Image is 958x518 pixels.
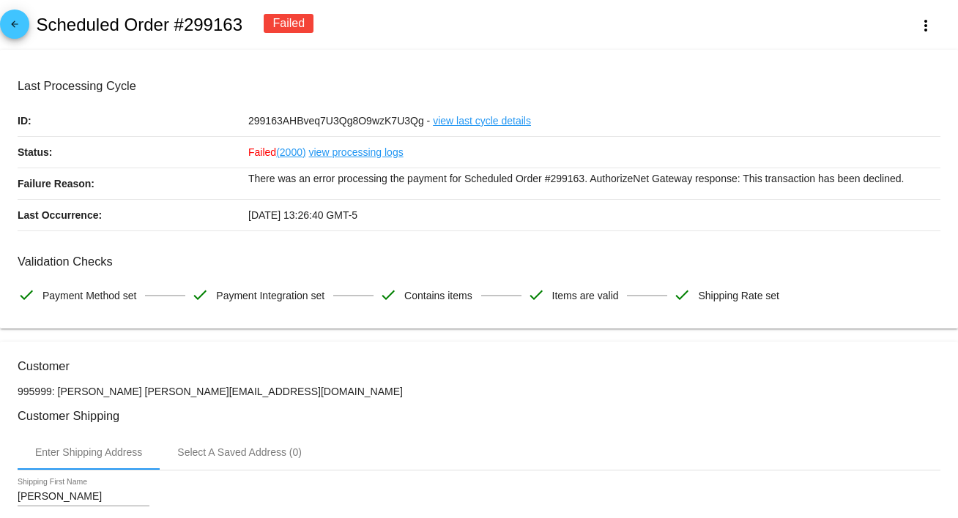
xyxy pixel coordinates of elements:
mat-icon: check [18,286,35,304]
p: Last Occurrence: [18,200,248,230]
p: Failure Reason: [18,168,248,199]
div: Select A Saved Address (0) [177,446,302,458]
p: There was an error processing the payment for Scheduled Order #299163. AuthorizeNet Gateway respo... [248,168,940,189]
mat-icon: more_vert [917,17,935,34]
h3: Last Processing Cycle [18,79,940,93]
span: Shipping Rate set [698,280,779,311]
mat-icon: arrow_back [6,19,23,37]
div: Failed [264,14,313,33]
a: view last cycle details [433,105,531,136]
span: Items are valid [552,280,619,311]
p: Status: [18,137,248,168]
p: 995999: [PERSON_NAME] [PERSON_NAME][EMAIL_ADDRESS][DOMAIN_NAME] [18,386,940,397]
span: Payment Method set [42,280,136,311]
p: ID: [18,105,248,136]
div: Enter Shipping Address [35,446,142,458]
h2: Scheduled Order #299163 [36,15,242,35]
span: [DATE] 13:26:40 GMT-5 [248,209,357,221]
a: view processing logs [309,137,404,168]
span: Payment Integration set [216,280,324,311]
mat-icon: check [379,286,397,304]
span: Failed [248,146,306,158]
mat-icon: check [527,286,545,304]
span: Contains items [404,280,472,311]
span: 299163AHBveq7U3Qg8O9wzK7U3Qg - [248,115,430,127]
h3: Customer Shipping [18,409,940,423]
h3: Customer [18,359,940,373]
input: Shipping First Name [18,491,149,503]
h3: Validation Checks [18,255,940,269]
mat-icon: check [191,286,209,304]
mat-icon: check [673,286,691,304]
a: (2000) [276,137,305,168]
